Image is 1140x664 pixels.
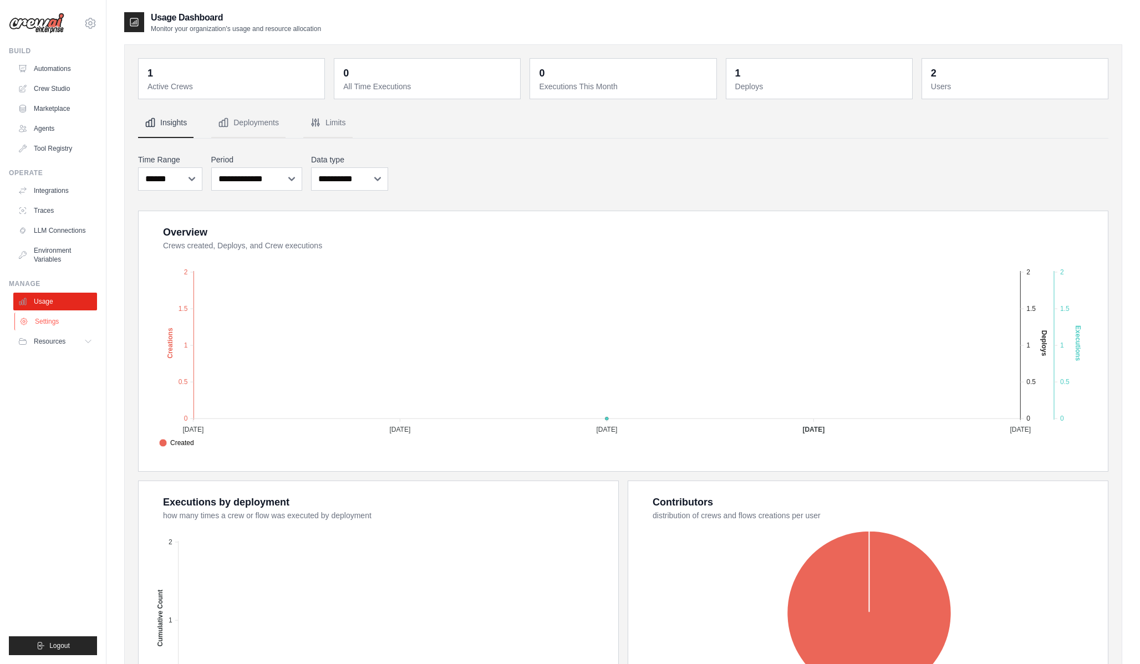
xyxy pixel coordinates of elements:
span: Resources [34,337,65,346]
tspan: 1 [1026,341,1030,349]
a: Tool Registry [13,140,97,157]
a: Crew Studio [13,80,97,98]
text: Executions [1074,325,1082,361]
div: 2 [931,65,937,81]
tspan: [DATE] [389,426,410,433]
nav: Tabs [138,108,1108,138]
tspan: 1 [184,341,188,349]
tspan: 0 [1060,415,1064,422]
dt: Users [931,81,1101,92]
tspan: 0.5 [1060,378,1070,386]
button: Logout [9,636,97,655]
tspan: 2 [1060,268,1064,276]
span: Logout [49,641,70,650]
dt: how many times a crew or flow was executed by deployment [163,510,605,521]
tspan: [DATE] [182,426,203,433]
tspan: 0 [184,415,188,422]
tspan: [DATE] [1010,426,1031,433]
a: Integrations [13,182,97,200]
a: Automations [13,60,97,78]
button: Limits [303,108,353,138]
button: Deployments [211,108,286,138]
div: Manage [9,279,97,288]
tspan: 1.5 [1026,305,1036,313]
dt: Executions This Month [539,81,709,92]
text: Cumulative Count [156,590,164,647]
button: Resources [13,333,97,350]
tspan: 1.5 [1060,305,1070,313]
h2: Usage Dashboard [151,11,321,24]
label: Period [211,154,303,165]
tspan: 0.5 [179,378,188,386]
label: Data type [311,154,388,165]
a: Settings [14,313,98,330]
label: Time Range [138,154,202,165]
a: Traces [13,202,97,219]
div: 1 [735,65,741,81]
dt: Crews created, Deploys, and Crew executions [163,240,1095,251]
a: LLM Connections [13,222,97,239]
tspan: 2 [169,538,172,546]
a: Agents [13,120,97,137]
div: Operate [9,168,97,177]
img: Logo [9,13,64,34]
tspan: 2 [1026,268,1030,276]
a: Usage [13,293,97,310]
dt: distribution of crews and flows creations per user [653,510,1095,521]
div: Executions by deployment [163,494,289,510]
text: Creations [166,328,174,359]
a: Marketplace [13,100,97,118]
dt: All Time Executions [343,81,513,92]
dt: Active Crews [147,81,318,92]
tspan: 0.5 [1026,378,1036,386]
button: Insights [138,108,194,138]
tspan: 2 [184,268,188,276]
dt: Deploys [735,81,905,92]
text: Deploys [1040,330,1048,356]
div: 1 [147,65,153,81]
div: Contributors [653,494,713,510]
tspan: 1 [1060,341,1064,349]
tspan: 1 [169,616,172,624]
div: Overview [163,224,207,240]
tspan: [DATE] [802,426,825,433]
div: 0 [539,65,544,81]
p: Monitor your organization's usage and resource allocation [151,24,321,33]
span: Created [159,438,194,448]
tspan: 1.5 [179,305,188,313]
a: Environment Variables [13,242,97,268]
tspan: 0 [1026,415,1030,422]
div: Build [9,47,97,55]
tspan: [DATE] [596,426,617,433]
div: 0 [343,65,349,81]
